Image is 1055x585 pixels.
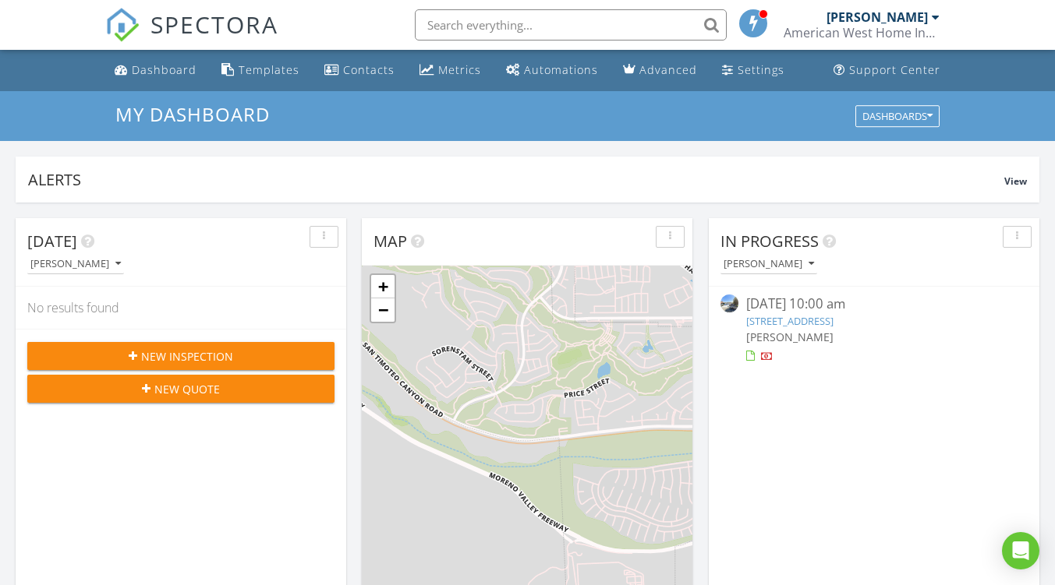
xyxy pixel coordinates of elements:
button: [PERSON_NAME] [720,254,817,275]
div: American West Home Inspection, Inc [784,25,940,41]
span: Map [373,231,407,252]
div: No results found [16,287,346,329]
img: The Best Home Inspection Software - Spectora [105,8,140,42]
a: [STREET_ADDRESS] [746,314,834,328]
div: Templates [239,62,299,77]
span: View [1004,174,1027,188]
a: Support Center [827,56,947,85]
div: Automations [524,62,598,77]
a: Zoom in [371,275,395,298]
div: Open Intercom Messenger [1002,532,1039,569]
div: Dashboard [132,62,196,77]
a: Metrics [413,56,487,85]
span: [DATE] [27,231,77,252]
span: [PERSON_NAME] [746,330,834,344]
a: Dashboard [108,56,203,85]
span: In Progress [720,231,819,252]
span: New Inspection [141,348,233,365]
img: streetview [720,294,738,312]
a: Templates [215,56,306,85]
span: My Dashboard [115,101,270,127]
div: Advanced [639,62,697,77]
a: Zoom out [371,298,395,322]
button: [PERSON_NAME] [27,254,124,275]
a: Automations (Basic) [500,56,604,85]
a: Contacts [318,56,401,85]
input: Search everything... [415,9,727,41]
a: SPECTORA [105,21,278,54]
div: Support Center [849,62,940,77]
div: [DATE] 10:00 am [746,294,1002,314]
div: [PERSON_NAME] [30,259,121,270]
div: Settings [738,62,784,77]
button: Dashboards [855,105,940,127]
span: New Quote [154,381,220,397]
a: Settings [716,56,791,85]
a: [DATE] 10:00 am [STREET_ADDRESS] [PERSON_NAME] [720,294,1028,364]
a: Advanced [617,56,703,85]
button: New Inspection [27,342,335,370]
div: Alerts [28,169,1004,190]
div: [PERSON_NAME] [827,9,928,25]
div: Metrics [438,62,481,77]
button: New Quote [27,375,335,403]
div: [PERSON_NAME] [724,259,814,270]
div: Dashboards [862,111,933,122]
span: SPECTORA [150,8,278,41]
div: Contacts [343,62,395,77]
